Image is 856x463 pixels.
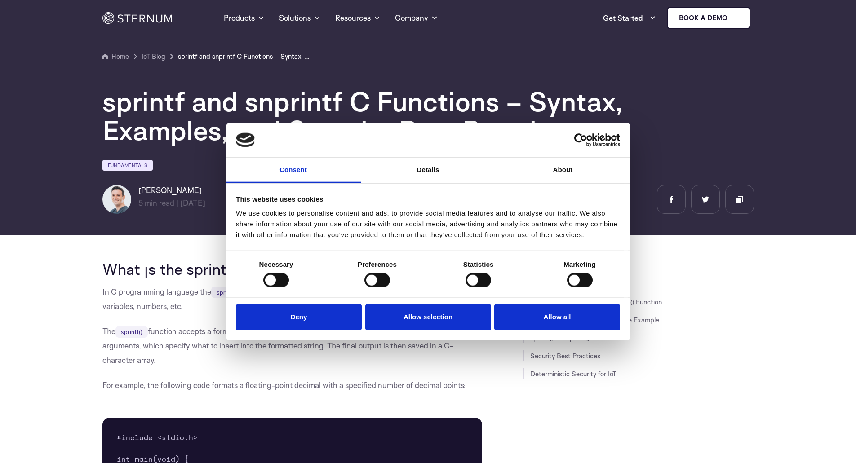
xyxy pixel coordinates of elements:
[335,2,381,34] a: Resources
[530,370,616,378] a: Deterministic Security for IoT
[102,324,483,367] p: The function accepts a format string as its initial argument, followed by a varying number of ext...
[530,352,600,360] a: Security Best Practices
[236,194,620,205] div: This website uses cookies
[496,158,630,183] a: About
[102,260,483,278] h2: What ןs the sprintf() Function
[603,9,656,27] a: Get Started
[494,304,620,330] button: Allow all
[523,260,754,268] h3: JUMP TO SECTION
[236,133,255,147] img: logo
[115,326,148,338] code: sprintf()
[138,198,143,207] span: 5
[563,260,596,268] strong: Marketing
[395,2,438,34] a: Company
[102,378,483,392] p: For example, the following code formats a floating-point decimal with a specified number of decim...
[142,51,165,62] a: IoT Blog
[102,51,129,62] a: Home
[102,185,131,214] img: Igal Zeifman
[102,285,483,313] p: In C programming language the function is used for formatting strings through the merger of text ...
[138,185,205,196] h6: [PERSON_NAME]
[180,198,205,207] span: [DATE]
[102,87,642,145] h1: sprintf and snprintf C Functions – Syntax, Examples, and Security Best Practices
[667,7,750,29] a: Book a demo
[731,14,738,22] img: sternum iot
[259,260,293,268] strong: Necessary
[463,260,494,268] strong: Statistics
[365,304,491,330] button: Allow selection
[138,198,178,207] span: min read |
[279,2,321,34] a: Solutions
[224,2,265,34] a: Products
[236,208,620,240] div: We use cookies to personalise content and ads, to provide social media features and to analyse ou...
[178,51,313,62] a: sprintf and snprintf C Functions – Syntax, Examples, and Security Best Practices
[236,304,362,330] button: Deny
[361,158,496,183] a: Details
[541,133,620,147] a: Usercentrics Cookiebot - opens in a new window
[102,160,153,171] a: Fundamentals
[226,158,361,183] a: Consent
[358,260,397,268] strong: Preferences
[211,287,244,298] code: sprintf()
